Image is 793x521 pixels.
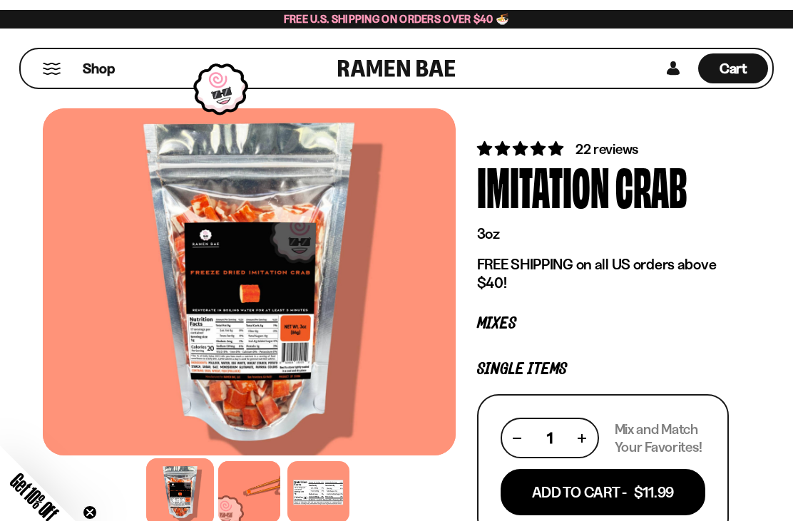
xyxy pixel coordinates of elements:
a: Cart [698,39,768,78]
span: Free U.S. Shipping on Orders over $40 🍜 [284,2,510,16]
button: Add To Cart - $11.99 [501,459,705,505]
span: Get 10% Off [6,459,62,515]
span: 4.86 stars [477,130,566,148]
div: Crab [615,149,687,202]
button: Close teaser [83,495,97,510]
p: 3oz [477,215,729,233]
span: Cart [720,50,747,67]
a: Shop [83,43,115,73]
p: FREE SHIPPING on all US orders above $40! [477,245,729,283]
p: Mixes [477,307,729,321]
button: Mobile Menu Trigger [42,53,61,65]
span: 22 reviews [575,130,638,148]
p: Single Items [477,353,729,366]
span: 1 [547,419,553,437]
div: Imitation [477,149,610,202]
p: Mix and Match Your Favorites! [615,411,705,446]
span: Shop [83,49,115,68]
